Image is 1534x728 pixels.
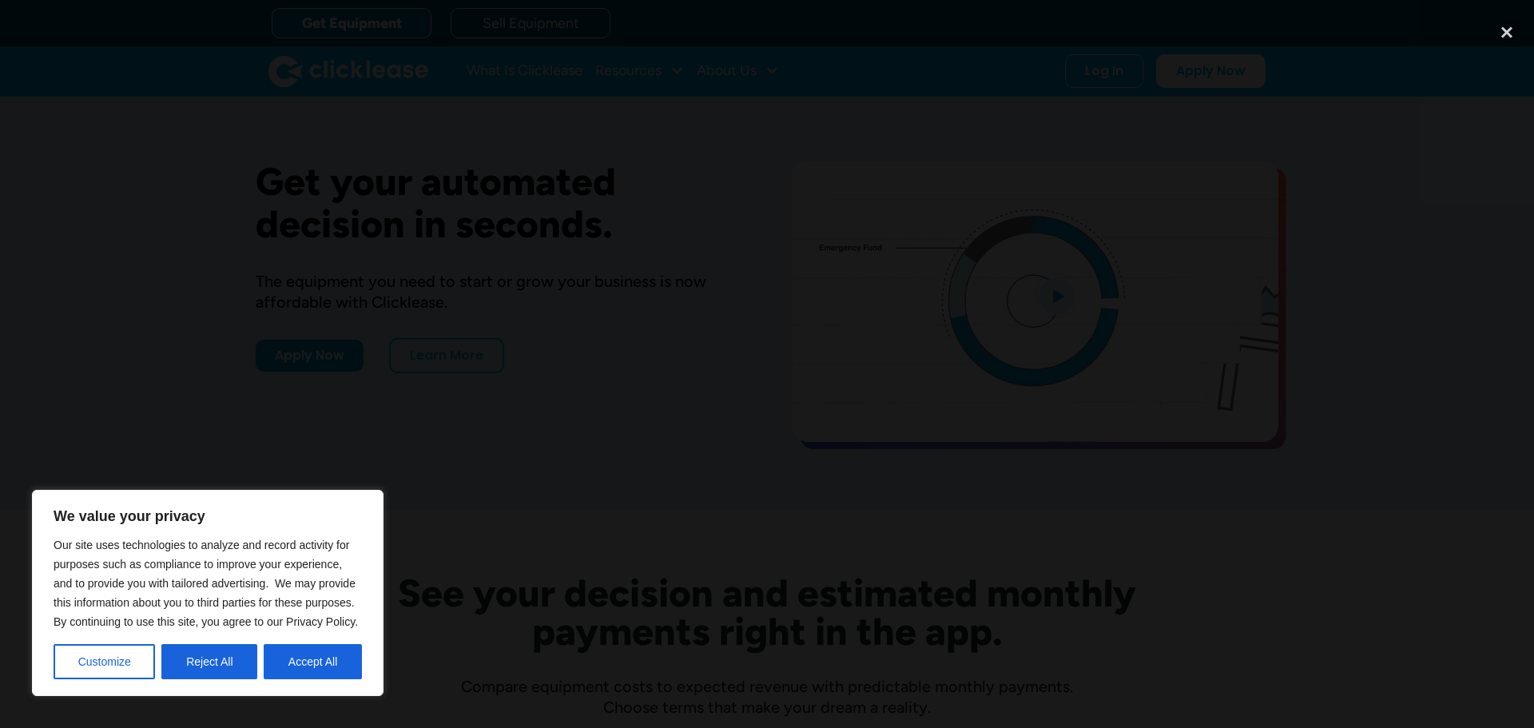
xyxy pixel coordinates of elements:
[54,507,362,526] p: We value your privacy
[264,644,362,679] button: Accept All
[54,644,155,679] button: Customize
[391,153,1143,575] iframe: YouTube embed
[1480,14,1534,50] div: close lightbox
[32,490,383,696] div: We value your privacy
[161,644,257,679] button: Reject All
[54,539,358,628] span: Our site uses technologies to analyze and record activity for purposes such as compliance to impr...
